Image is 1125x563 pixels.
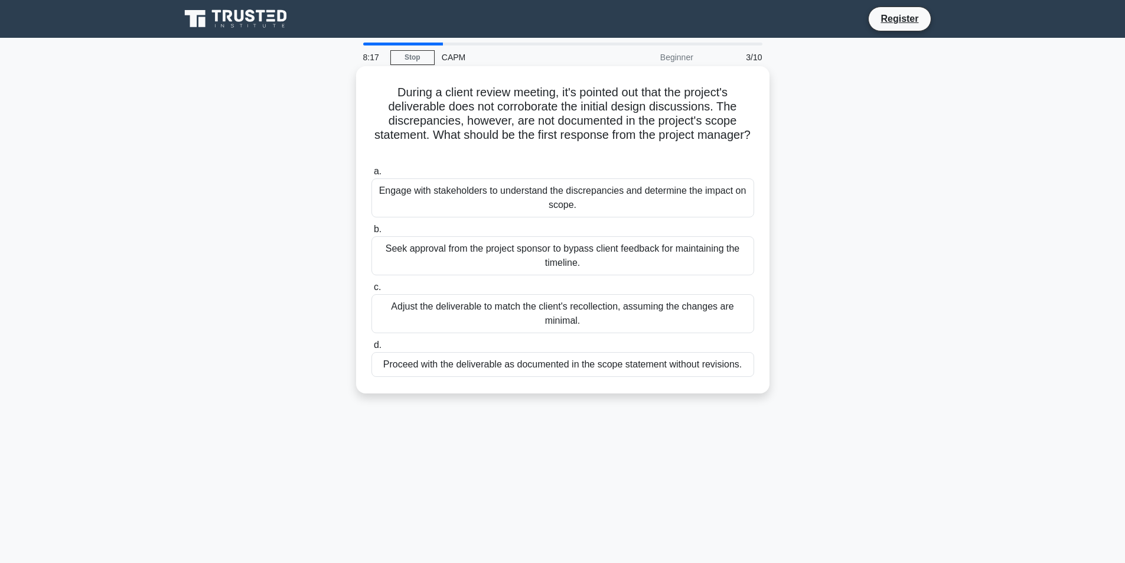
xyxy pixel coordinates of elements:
div: 3/10 [700,45,769,69]
div: 8:17 [356,45,390,69]
span: a. [374,166,381,176]
div: Engage with stakeholders to understand the discrepancies and determine the impact on scope. [371,178,754,217]
h5: During a client review meeting, it's pointed out that the project's deliverable does not corrobor... [370,85,755,157]
div: Proceed with the deliverable as documented in the scope statement without revisions. [371,352,754,377]
span: c. [374,282,381,292]
div: Adjust the deliverable to match the client's recollection, assuming the changes are minimal. [371,294,754,333]
a: Stop [390,50,435,65]
span: b. [374,224,381,234]
span: d. [374,340,381,350]
div: Beginner [597,45,700,69]
a: Register [873,11,925,26]
div: CAPM [435,45,597,69]
div: Seek approval from the project sponsor to bypass client feedback for maintaining the timeline. [371,236,754,275]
